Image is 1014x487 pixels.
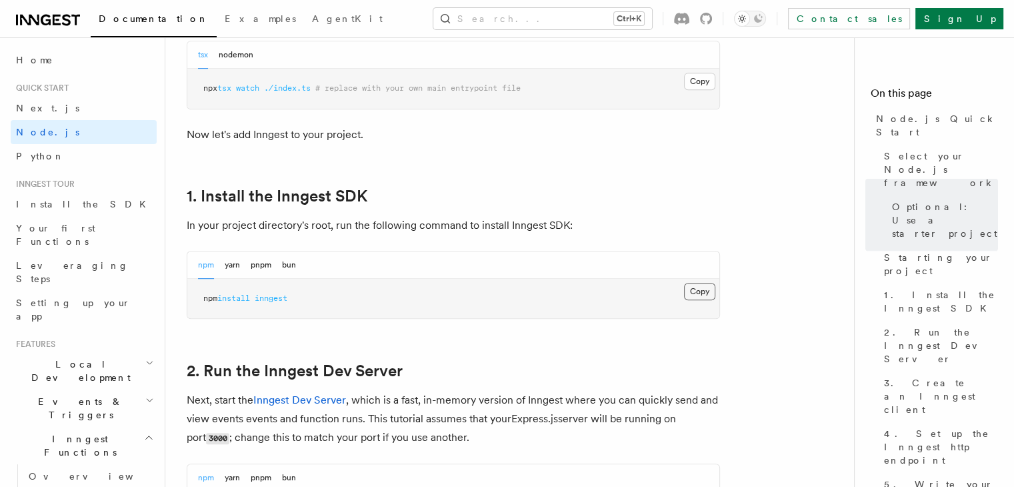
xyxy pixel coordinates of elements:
a: 1. Install the Inngest SDK [187,187,367,205]
a: Setting up your app [11,291,157,328]
button: Local Development [11,352,157,390]
span: Python [16,151,65,161]
code: 3000 [206,433,229,444]
span: Local Development [11,358,145,384]
span: ./index.ts [264,83,311,93]
span: Node.js Quick Start [876,112,998,139]
button: Toggle dark mode [734,11,766,27]
span: watch [236,83,259,93]
a: 1. Install the Inngest SDK [879,283,998,320]
button: bun [282,252,296,279]
a: 2. Run the Inngest Dev Server [187,362,403,380]
span: Leveraging Steps [16,260,129,284]
h4: On this page [871,85,998,107]
span: 2. Run the Inngest Dev Server [884,326,998,366]
p: In your project directory's root, run the following command to install Inngest SDK: [187,216,720,235]
span: Inngest Functions [11,432,144,459]
a: Your first Functions [11,216,157,254]
span: 4. Set up the Inngest http endpoint [884,427,998,467]
span: npx [203,83,217,93]
a: Optional: Use a starter project [887,195,998,246]
a: Documentation [91,4,217,37]
a: Leveraging Steps [11,254,157,291]
span: Overview [29,471,166,482]
a: Sign Up [915,8,1003,29]
a: Python [11,144,157,168]
a: Contact sales [788,8,910,29]
a: Starting your project [879,246,998,283]
a: 4. Set up the Inngest http endpoint [879,422,998,472]
button: npm [198,252,214,279]
span: 3. Create an Inngest client [884,376,998,416]
span: Quick start [11,83,69,93]
a: AgentKit [304,4,391,36]
span: # replace with your own main entrypoint file [315,83,521,93]
span: Starting your project [884,251,998,278]
p: Next, start the , which is a fast, in-memory version of Inngest where you can quickly send and vi... [187,391,720,448]
button: nodemon [219,41,253,69]
span: npm [203,294,217,303]
a: 3. Create an Inngest client [879,371,998,422]
button: Inngest Functions [11,427,157,464]
span: inngest [255,294,287,303]
button: tsx [198,41,208,69]
span: Events & Triggers [11,395,145,422]
button: Search...Ctrl+K [433,8,652,29]
button: Events & Triggers [11,390,157,427]
a: Home [11,48,157,72]
a: Node.js [11,120,157,144]
a: 2. Run the Inngest Dev Server [879,320,998,371]
span: Documentation [99,13,209,24]
span: Next.js [16,103,79,113]
span: Node.js [16,127,79,137]
button: pnpm [251,252,271,279]
button: Copy [684,73,715,90]
a: Next.js [11,96,157,120]
span: Inngest tour [11,179,75,189]
kbd: Ctrl+K [614,12,644,25]
a: Inngest Dev Server [253,394,346,406]
button: Copy [684,283,715,300]
span: Install the SDK [16,199,154,209]
a: Select your Node.js framework [879,144,998,195]
span: 1. Install the Inngest SDK [884,288,998,315]
span: Examples [225,13,296,24]
span: AgentKit [312,13,383,24]
span: Home [16,53,53,67]
span: Features [11,339,55,350]
span: Select your Node.js framework [884,149,998,189]
a: Examples [217,4,304,36]
span: tsx [217,83,231,93]
a: Install the SDK [11,192,157,216]
span: Setting up your app [16,298,131,322]
p: Now let's add Inngest to your project. [187,125,720,144]
a: Node.js Quick Start [871,107,998,144]
span: Your first Functions [16,223,95,247]
span: Optional: Use a starter project [892,200,998,240]
span: install [217,294,250,303]
button: yarn [225,252,240,279]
